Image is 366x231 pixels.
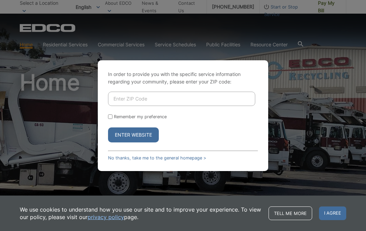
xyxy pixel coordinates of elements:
[269,206,312,220] a: Tell me more
[114,114,167,119] label: Remember my preference
[20,206,262,221] p: We use cookies to understand how you use our site and to improve your experience. To view our pol...
[108,92,255,106] input: Enter ZIP Code
[319,206,346,220] span: I agree
[108,71,258,86] p: In order to provide you with the specific service information regarding your community, please en...
[88,213,124,221] a: privacy policy
[108,155,206,160] a: No thanks, take me to the general homepage >
[108,127,159,142] button: Enter Website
